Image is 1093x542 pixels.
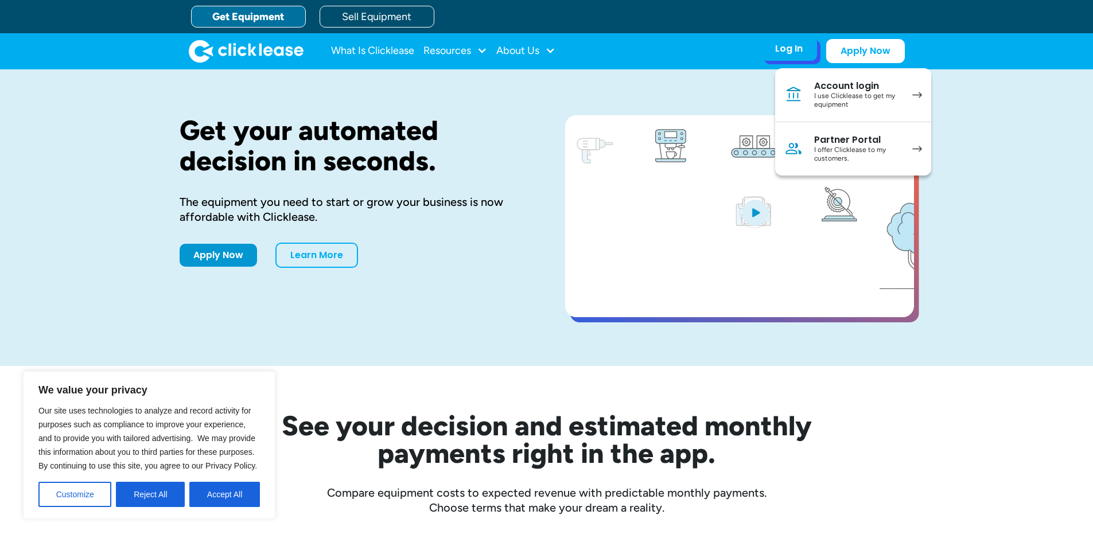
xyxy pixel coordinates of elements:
img: arrow [912,92,922,98]
div: Log In [775,43,803,54]
div: Resources [423,40,487,63]
div: I offer Clicklease to my customers. [814,146,901,163]
h2: See your decision and estimated monthly payments right in the app. [225,412,868,467]
span: Our site uses technologies to analyze and record activity for purposes such as compliance to impr... [38,406,257,470]
a: Learn More [275,243,358,268]
img: Bank icon [784,85,803,104]
nav: Log In [775,68,931,176]
img: Blue play button logo on a light blue circular background [740,196,771,228]
a: Get Equipment [191,6,306,28]
a: Apply Now [180,244,257,267]
div: Partner Portal [814,134,901,146]
div: The equipment you need to start or grow your business is now affordable with Clicklease. [180,194,528,224]
a: Apply Now [826,39,905,63]
button: Accept All [189,482,260,507]
h1: Get your automated decision in seconds. [180,115,528,176]
div: We value your privacy [23,371,275,519]
button: Reject All [116,482,185,507]
img: Person icon [784,139,803,158]
img: arrow [912,146,922,152]
a: open lightbox [565,115,914,317]
img: Clicklease logo [189,40,304,63]
a: Partner PortalI offer Clicklease to my customers. [775,122,931,176]
a: home [189,40,304,63]
div: Account login [814,80,901,92]
div: I use Clicklease to get my equipment [814,92,901,110]
button: Customize [38,482,111,507]
p: We value your privacy [38,383,260,397]
a: Account loginI use Clicklease to get my equipment [775,68,931,122]
a: Sell Equipment [320,6,434,28]
div: About Us [496,40,555,63]
a: What Is Clicklease [331,40,414,63]
div: Compare equipment costs to expected revenue with predictable monthly payments. Choose terms that ... [180,485,914,515]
